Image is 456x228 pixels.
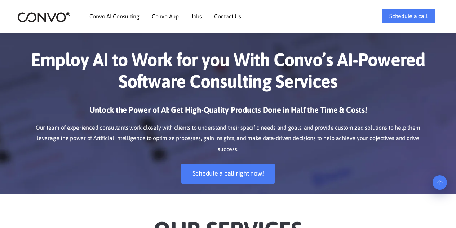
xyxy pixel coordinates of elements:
a: Jobs [191,13,202,19]
h3: Unlock the Power of AI: Get High-Quality Products Done in Half the Time & Costs! [28,105,428,121]
a: Schedule a call right now! [181,164,275,184]
h1: Employ AI to Work for you With Convo’s AI-Powered Software Consulting Services [28,49,428,98]
a: Contact Us [214,13,241,19]
img: logo_2.png [17,12,70,23]
a: Convo AI Consulting [89,13,140,19]
a: Convo App [152,13,179,19]
p: Our team of experienced consultants work closely with clients to understand their specific needs ... [28,122,428,155]
a: Schedule a call [382,9,435,23]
